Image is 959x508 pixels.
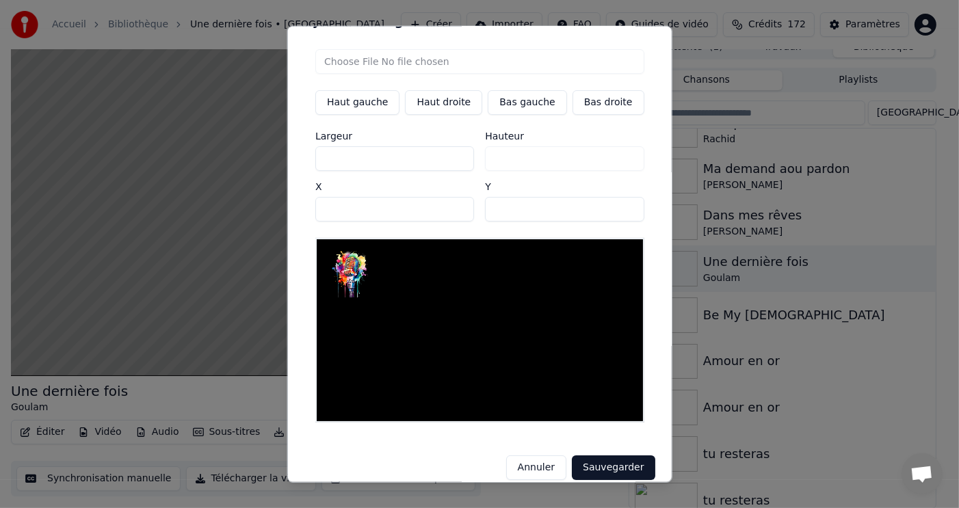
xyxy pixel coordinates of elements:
[327,249,376,297] img: Logo
[505,455,566,479] button: Annuler
[488,90,566,114] button: Bas gauche
[572,455,655,479] button: Sauvegarder
[485,131,644,140] label: Hauteur
[315,131,474,140] label: Largeur
[304,14,655,27] h2: Ajouter un logo
[572,90,644,114] button: Bas droite
[315,90,399,114] button: Haut gauche
[405,90,482,114] button: Haut droite
[485,181,644,191] label: Y
[315,181,474,191] label: X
